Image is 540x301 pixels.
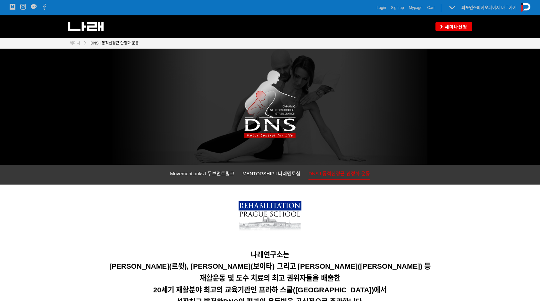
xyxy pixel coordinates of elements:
[461,5,517,10] a: 퍼포먼스피지오페이지 바로가기
[391,4,404,11] a: Sign up
[70,40,80,46] a: 세미나
[251,251,289,259] span: 나래연구소는
[308,170,370,180] a: DNS l 동적신경근 안정화 운동
[377,4,386,11] a: Login
[242,171,300,176] span: MENTORSHIP l 나래멘토십
[70,41,80,45] span: 세미나
[239,201,301,234] img: 7bd3899b73cc6.png
[87,40,139,46] a: DNS l 동적신경근 안정화 운동
[109,262,431,270] span: [PERSON_NAME](르윗), [PERSON_NAME](보이타) 그리고 [PERSON_NAME]([PERSON_NAME]) 등
[242,170,300,179] a: MENTORSHIP l 나래멘토십
[409,4,423,11] a: Mypage
[443,24,467,30] span: 세미나신청
[308,171,370,176] span: DNS l 동적신경근 안정화 운동
[461,5,488,10] strong: 퍼포먼스피지오
[427,4,435,11] a: Cart
[435,22,472,31] a: 세미나신청
[200,274,340,282] span: 재활운동 및 도수 치료의 최고 권위자들을 배출한
[170,170,234,179] a: MovementLinks l 무브먼트링크
[153,286,387,294] span: 20세기 재활분야 최고의 교육기관인 프라하 스쿨([GEOGRAPHIC_DATA])에서
[90,41,139,45] span: DNS l 동적신경근 안정화 운동
[170,171,234,176] span: MovementLinks l 무브먼트링크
